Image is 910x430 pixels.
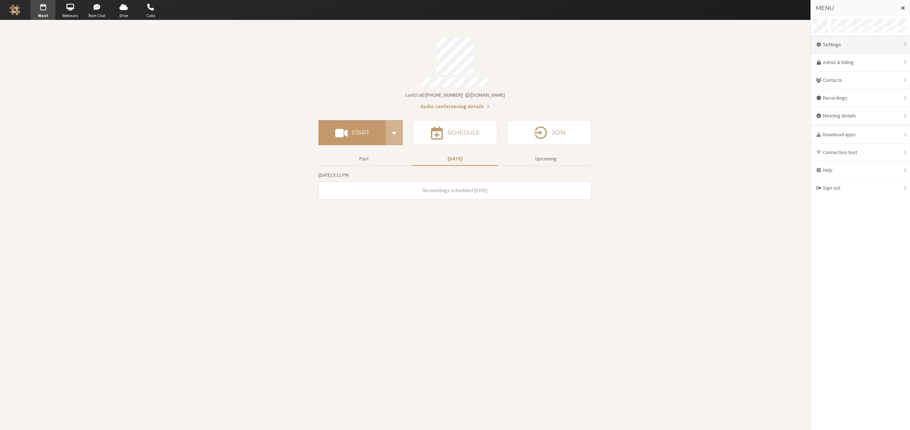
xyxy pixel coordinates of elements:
[352,130,369,136] h4: Start
[811,126,910,144] div: Download apps
[811,144,910,161] div: Connection test
[10,5,20,15] img: Iotum
[31,13,55,19] span: Meet
[58,13,82,19] span: Webinars
[318,171,591,200] section: Today's Meetings
[405,91,505,99] button: Copy my meeting room linkCopy my meeting room link
[421,103,489,110] button: Audio conferencing details
[111,13,136,19] span: Drive
[811,54,910,71] a: Admin & billing
[318,120,386,145] button: Start
[552,130,566,136] h4: Join
[811,36,910,54] div: Settings
[138,13,163,19] span: Calls
[811,179,910,197] div: Sign out
[811,71,910,89] div: Contacts
[318,33,591,110] section: Account details
[412,153,498,165] button: [DATE]
[892,412,905,425] iframe: Chat
[811,107,910,125] div: Meeting details
[423,187,487,193] span: No meetings scheduled [DATE]
[413,120,497,145] button: Schedule
[386,120,403,145] div: Start conference options
[405,92,505,98] span: Copy my meeting room link
[816,5,895,11] h3: Menu
[811,89,910,107] div: Recordings
[503,153,589,165] button: Upcoming
[811,161,910,179] div: Help
[321,153,407,165] button: Past
[318,172,349,178] span: [DATE] 3:12 PM
[85,13,109,19] span: Team Chat
[507,120,591,145] button: Join
[448,130,480,136] h4: Schedule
